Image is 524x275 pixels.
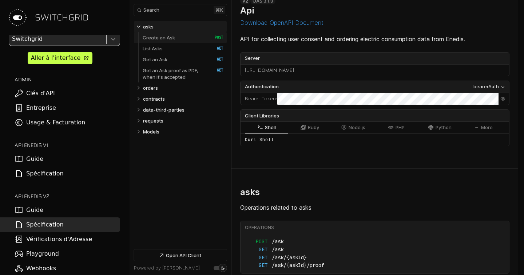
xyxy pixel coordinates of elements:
div: : [241,93,277,105]
span: /ask [272,246,294,254]
span: Shell [265,125,276,130]
p: contracts [143,96,165,102]
span: GET [245,246,267,254]
h2: API ENEDIS v2 [15,193,120,200]
span: POST [245,238,267,246]
span: Ruby [308,125,319,130]
span: GET [245,254,267,262]
a: List Asks GET [143,43,223,54]
span: GET [209,68,223,73]
span: /ask/{askId} [272,254,307,262]
p: API for collecting user consent and ordering electric consumption data from Enedis. [240,35,509,43]
span: SWITCHGRID [35,12,89,23]
div: Operations [245,224,508,231]
a: asks [143,21,224,32]
a: orders [143,82,224,93]
span: GET [245,262,267,270]
span: Python [436,125,452,130]
a: data-third-parties [143,104,224,115]
label: Server [241,53,509,64]
a: Aller à l'interface [28,52,92,64]
span: Node.js [349,125,365,130]
span: /ask/{askId}/proof [272,262,324,270]
p: orders [143,85,158,91]
div: Set light mode [221,266,225,270]
a: Get an Ask proof as PDF, when it's accepted GET [143,65,223,82]
p: requests [143,117,163,124]
span: /ask [272,238,294,246]
p: Get an Ask proof as PDF, when it's accepted [143,67,207,80]
button: Download OpenAPI Document [240,19,323,26]
span: GET [209,57,223,62]
span: POST [209,35,223,40]
img: Switchgrid Logo [6,6,29,29]
p: Create an Ask [143,34,175,41]
p: Get an Ask [143,56,167,63]
a: GET/ask [245,246,505,254]
span: GET [209,46,223,51]
a: POST/ask [245,238,505,246]
p: List Asks [143,45,163,52]
p: Operations related to asks [240,203,509,212]
button: bearerAuth [471,83,508,91]
span: Search [143,7,159,13]
a: Powered by [PERSON_NAME] [134,265,200,271]
a: GET/ask/{askId} [245,254,505,262]
h1: Api [240,5,254,16]
a: GET/ask/{askId}/proof [245,262,505,270]
div: Aller à l'interface [31,54,80,62]
label: Bearer Token [245,95,276,102]
nav: Table of contents for Api [130,18,231,245]
div: bearerAuth [473,83,499,90]
span: PHP [396,125,405,130]
p: asks [143,23,154,30]
div: [URL][DOMAIN_NAME] [241,65,509,76]
div: Curl Shell [241,133,509,146]
a: requests [143,115,224,126]
div: Client Libraries [241,110,509,121]
p: data-third-parties [143,106,184,113]
h2: ADMIN [15,76,120,83]
a: contracts [143,93,224,104]
p: Models [143,128,159,135]
a: Models [143,126,224,137]
ul: asks endpoints [241,234,509,273]
span: Authentication [245,83,279,90]
a: Create an Ask POST [143,32,223,43]
h2: API ENEDIS v1 [15,142,120,149]
h2: asks [240,187,260,197]
a: Get an Ask GET [143,54,223,65]
a: Open API Client [134,249,227,261]
kbd: ⌘ k [214,6,225,14]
